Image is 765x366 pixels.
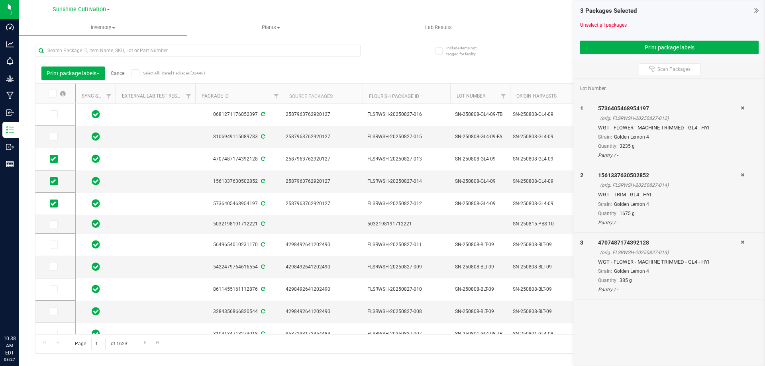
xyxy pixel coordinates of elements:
div: 4298492641202490 [286,308,360,315]
span: Print package labels [47,70,100,76]
span: Include items not tagged for facility [446,45,486,57]
div: 3104134718273018 [194,330,284,338]
span: Golden Lemon 4 [614,202,649,207]
a: Unselect all packages [580,22,627,28]
span: SN-250808-GL4-09-FA [455,133,505,141]
div: 2587963762920127 [286,200,360,207]
span: 385 g [620,278,632,283]
div: Pantry / - [598,286,741,293]
span: Select All Filtered Packages (32448) [143,71,183,75]
div: 8106949115089783 [194,133,284,141]
span: 3235 g [620,143,635,149]
div: 4707487174392128 [598,239,741,247]
a: Go to the last page [152,338,163,348]
span: In Sync [92,239,100,250]
a: Plants [187,19,355,36]
div: 2587963762920127 [286,111,360,118]
span: Audit [523,24,690,31]
div: SN-250808-GL4-09 [513,178,587,185]
span: FLSRWSH-20250827-008 [367,308,445,315]
span: Quantity: [598,278,618,283]
div: 2587963762920127 [286,155,360,163]
div: 5422479764616554 [194,263,284,271]
span: Sync from Compliance System [260,286,265,292]
span: Inventory [19,24,187,31]
div: SN-250808-BLT-09 [513,241,587,249]
div: SN-250808-GL4-09 [513,133,587,141]
span: Golden Lemon 4 [614,268,649,274]
div: 5649654010231170 [194,241,284,249]
div: SN-250808-GL4-09 [513,111,587,118]
div: (orig. FLSRWSH-20250827-014) [600,182,741,189]
div: Pantry / - [598,152,741,159]
inline-svg: Inbound [6,109,14,117]
span: FLSRWSH-20250827-010 [367,286,445,293]
span: SN-250808-BLT-09 [455,241,505,249]
span: In Sync [92,306,100,317]
span: In Sync [92,328,100,339]
span: 3 [580,239,583,246]
a: Audit [523,19,690,36]
div: SN-250815-PBS-10 [513,220,587,228]
div: 4298492641202490 [286,241,360,249]
span: Sync from Compliance System [260,156,265,162]
span: Lot Number: [580,85,607,92]
iframe: Resource center unread badge [24,301,33,311]
div: SN-250808-BLT-09 [513,286,587,293]
a: Lab Results [355,19,522,36]
span: Sunshine Cultivation [53,6,106,13]
span: SN-250808-GL4-09-TB [455,111,505,118]
div: (orig. FLSRWSH-20250827-013) [600,249,741,256]
input: 1 [91,338,106,350]
span: Sync from Compliance System [260,264,265,270]
inline-svg: Dashboard [6,23,14,31]
span: Quantity: [598,143,618,149]
div: 8611455161112876 [194,286,284,293]
div: 5736405468954197 [194,200,284,207]
a: Filter [270,90,283,103]
span: FLSRWSH-20250827-009 [367,263,445,271]
button: Print package labels [580,41,759,54]
span: In Sync [92,109,100,120]
a: Cancel [111,70,126,76]
button: Scan Packages [639,63,700,75]
span: Plants [187,24,354,31]
span: SN-250801-GL4-08-TB [455,330,505,338]
a: Go to the next page [139,338,151,348]
span: Strain: [598,268,612,274]
p: 10:38 AM EDT [4,335,16,356]
span: FLSRWSH-20250827-016 [367,111,445,118]
span: Sync from Compliance System [260,309,265,314]
div: (orig. FLSRWSH-20250827-012) [600,115,741,122]
span: Sync from Compliance System [260,134,265,139]
a: Flourish Package ID [369,94,419,99]
span: FLSRWSH-20250827-012 [367,200,445,207]
div: 1561337630502852 [598,171,741,180]
div: 1561337630502852 [194,178,284,185]
inline-svg: Grow [6,74,14,82]
div: SN-250808-GL4-09 [513,155,587,163]
span: In Sync [92,218,100,229]
span: Sync from Compliance System [260,178,265,184]
span: FLSRWSH-20250827-014 [367,178,445,185]
a: External Lab Test Result [122,93,184,99]
div: Pantry / - [598,219,741,226]
span: Sync from Compliance System [260,242,265,247]
a: Origin Harvests [516,93,557,99]
a: Package ID [202,93,229,99]
span: SN-250808-BLT-09 [455,308,505,315]
span: Lab Results [414,24,463,31]
div: WGT - TRIM - GL4 - HYI [598,191,741,199]
p: 08/27 [4,356,16,362]
div: 4298492641202490 [286,263,360,271]
span: Strain: [598,202,612,207]
span: Page of 1623 [68,338,134,350]
span: Strain: [598,134,612,140]
span: FLSRWSH-20250827-013 [367,155,445,163]
button: Print package labels [41,67,105,80]
a: Filter [182,90,195,103]
span: SN-250808-GL4-09 [455,155,505,163]
span: FLSRWSH-20250827-011 [367,241,445,249]
inline-svg: Inventory [6,126,14,134]
div: SN-250808-BLT-09 [513,263,587,271]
